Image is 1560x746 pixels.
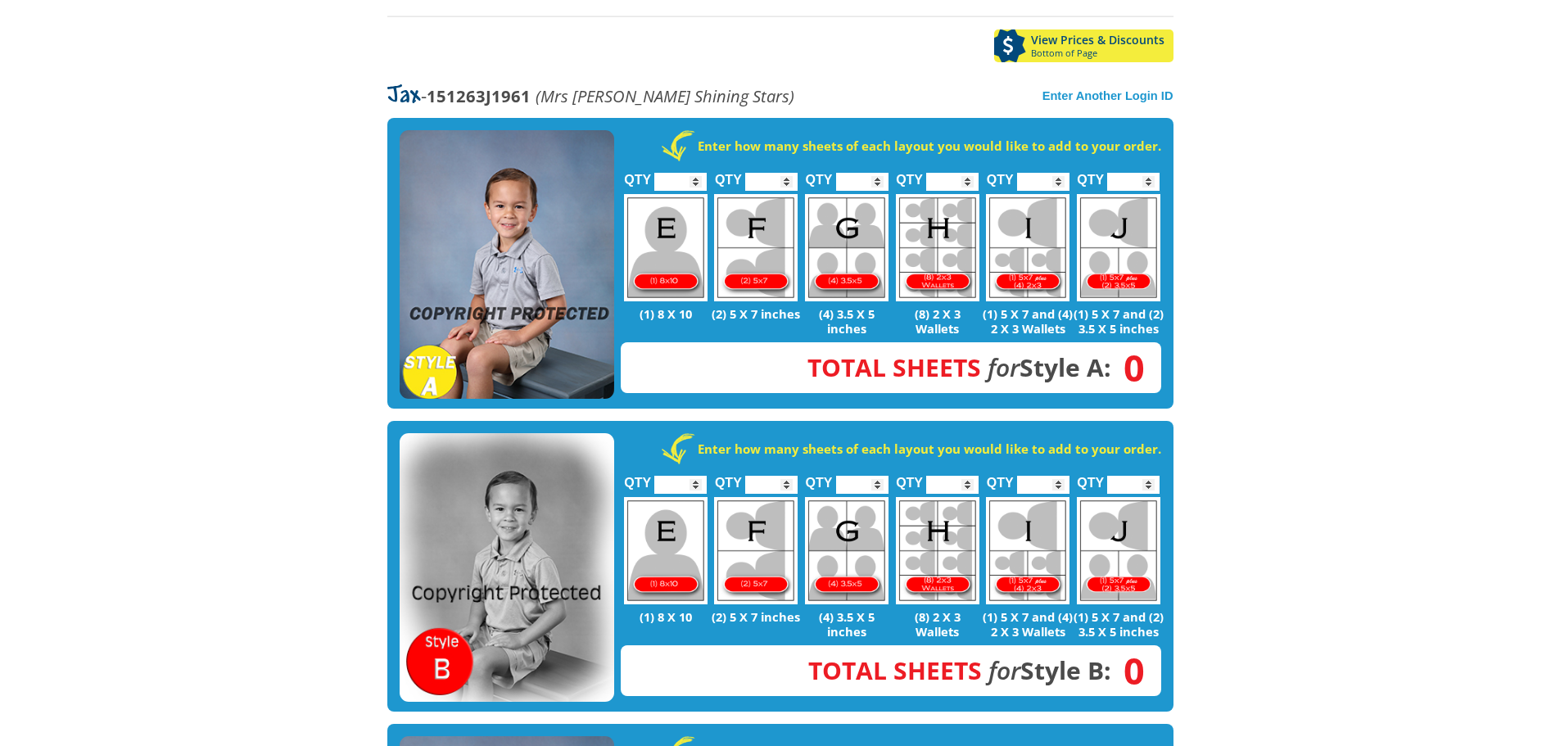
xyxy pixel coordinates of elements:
label: QTY [1077,458,1104,498]
label: QTY [624,155,651,195]
p: (1) 5 X 7 and (2) 3.5 X 5 inches [1074,609,1164,639]
label: QTY [715,458,742,498]
label: QTY [896,458,923,498]
p: (4) 3.5 X 5 inches [802,609,893,639]
a: Enter Another Login ID [1042,89,1173,102]
p: (2) 5 X 7 inches [711,306,802,321]
img: I [986,194,1069,301]
strong: Style A: [807,350,1111,384]
p: (2) 5 X 7 inches [711,609,802,624]
label: QTY [806,155,833,195]
img: E [624,194,708,301]
p: (1) 8 X 10 [621,306,712,321]
p: (1) 5 X 7 and (2) 3.5 X 5 inches [1074,306,1164,336]
em: for [988,653,1020,687]
img: F [714,497,798,604]
p: (1) 5 X 7 and (4) 2 X 3 Wallets [983,609,1074,639]
span: 0 [1111,662,1145,680]
p: (1) 8 X 10 [621,609,712,624]
strong: Enter how many sheets of each layout you would like to add to your order. [698,441,1161,457]
img: STYLE A [400,130,614,399]
p: (8) 2 X 3 Wallets [892,609,983,639]
label: QTY [806,458,833,498]
strong: Style B: [808,653,1111,687]
img: STYLE B [400,433,614,702]
img: J [1077,194,1160,301]
span: Bottom of Page [1031,48,1173,58]
span: Total Sheets [808,653,982,687]
img: H [896,497,979,604]
img: G [805,497,889,604]
span: 0 [1111,359,1145,377]
strong: Enter how many sheets of each layout you would like to add to your order. [698,138,1161,154]
p: (1) 5 X 7 and (4) 2 X 3 Wallets [983,306,1074,336]
label: QTY [896,155,923,195]
img: G [805,194,889,301]
p: - [387,87,794,106]
span: Jax [387,84,421,110]
img: F [714,194,798,301]
label: QTY [715,155,742,195]
a: View Prices & DiscountsBottom of Page [994,29,1173,62]
img: H [896,194,979,301]
img: J [1077,497,1160,604]
label: QTY [1077,155,1104,195]
img: I [986,497,1069,604]
label: QTY [987,458,1014,498]
em: for [988,350,1020,384]
em: (Mrs [PERSON_NAME] Shining Stars) [536,84,794,107]
span: Total Sheets [807,350,981,384]
label: QTY [624,458,651,498]
img: E [624,497,708,604]
p: (4) 3.5 X 5 inches [802,306,893,336]
p: (8) 2 X 3 Wallets [892,306,983,336]
strong: 151263J1961 [427,84,531,107]
label: QTY [987,155,1014,195]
